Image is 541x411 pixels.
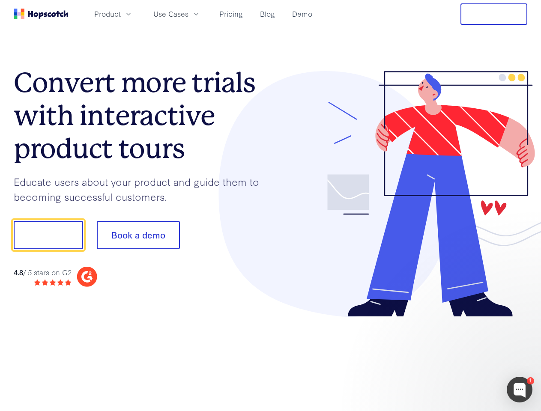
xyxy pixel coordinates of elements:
button: Show me! [14,221,83,249]
strong: 4.8 [14,267,23,277]
div: / 5 stars on G2 [14,267,72,278]
button: Free Trial [460,3,527,25]
a: Blog [257,7,278,21]
h1: Convert more trials with interactive product tours [14,66,271,165]
a: Pricing [216,7,246,21]
div: 1 [527,377,534,384]
a: Demo [289,7,316,21]
span: Use Cases [153,9,188,19]
button: Use Cases [148,7,206,21]
p: Educate users about your product and guide them to becoming successful customers. [14,174,271,204]
button: Product [89,7,138,21]
a: Home [14,9,69,19]
button: Book a demo [97,221,180,249]
span: Product [94,9,121,19]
